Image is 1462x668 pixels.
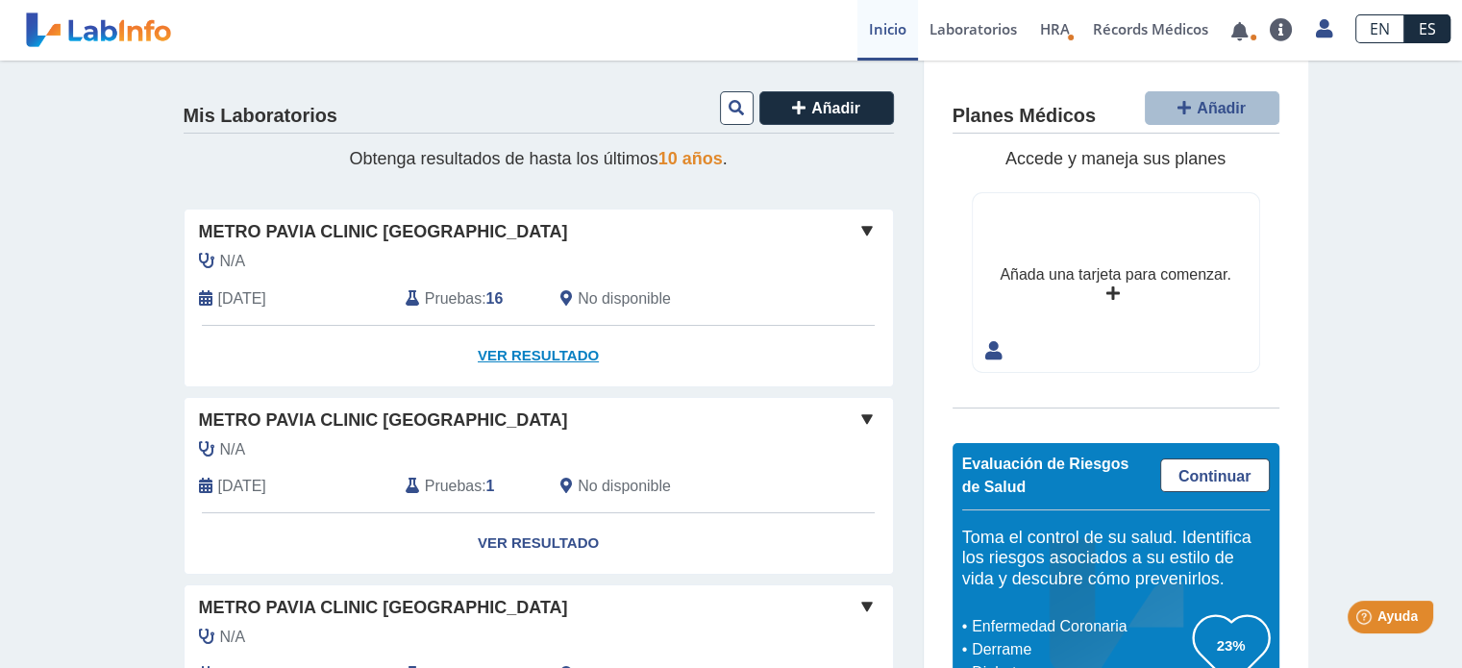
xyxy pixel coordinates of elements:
[218,475,266,498] span: 2025-08-20
[1160,458,1270,492] a: Continuar
[220,626,246,649] span: N/A
[1197,100,1246,116] span: Añadir
[658,149,723,168] span: 10 años
[1193,633,1270,657] h3: 23%
[1005,149,1226,168] span: Accede y maneja sus planes
[391,475,546,498] div: :
[199,595,568,621] span: Metro Pavia Clinic [GEOGRAPHIC_DATA]
[1291,593,1441,647] iframe: Help widget launcher
[967,638,1193,661] li: Derrame
[953,105,1096,128] h4: Planes Médicos
[759,91,894,125] button: Añadir
[1040,19,1070,38] span: HRA
[1178,468,1251,484] span: Continuar
[220,438,246,461] span: N/A
[184,105,337,128] h4: Mis Laboratorios
[486,290,504,307] b: 16
[486,478,495,494] b: 1
[962,528,1270,590] h5: Toma el control de su salud. Identifica los riesgos asociados a su estilo de vida y descubre cómo...
[1145,91,1279,125] button: Añadir
[1404,14,1450,43] a: ES
[1000,263,1230,286] div: Añada una tarjeta para comenzar.
[185,513,893,574] a: Ver Resultado
[199,219,568,245] span: Metro Pavia Clinic [GEOGRAPHIC_DATA]
[349,149,727,168] span: Obtenga resultados de hasta los últimos .
[578,287,671,310] span: No disponible
[1355,14,1404,43] a: EN
[185,326,893,386] a: Ver Resultado
[811,100,860,116] span: Añadir
[967,615,1193,638] li: Enfermedad Coronaria
[578,475,671,498] span: No disponible
[218,287,266,310] span: 2025-08-22
[391,287,546,310] div: :
[220,250,246,273] span: N/A
[962,456,1129,495] span: Evaluación de Riesgos de Salud
[199,408,568,433] span: Metro Pavia Clinic [GEOGRAPHIC_DATA]
[425,287,482,310] span: Pruebas
[425,475,482,498] span: Pruebas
